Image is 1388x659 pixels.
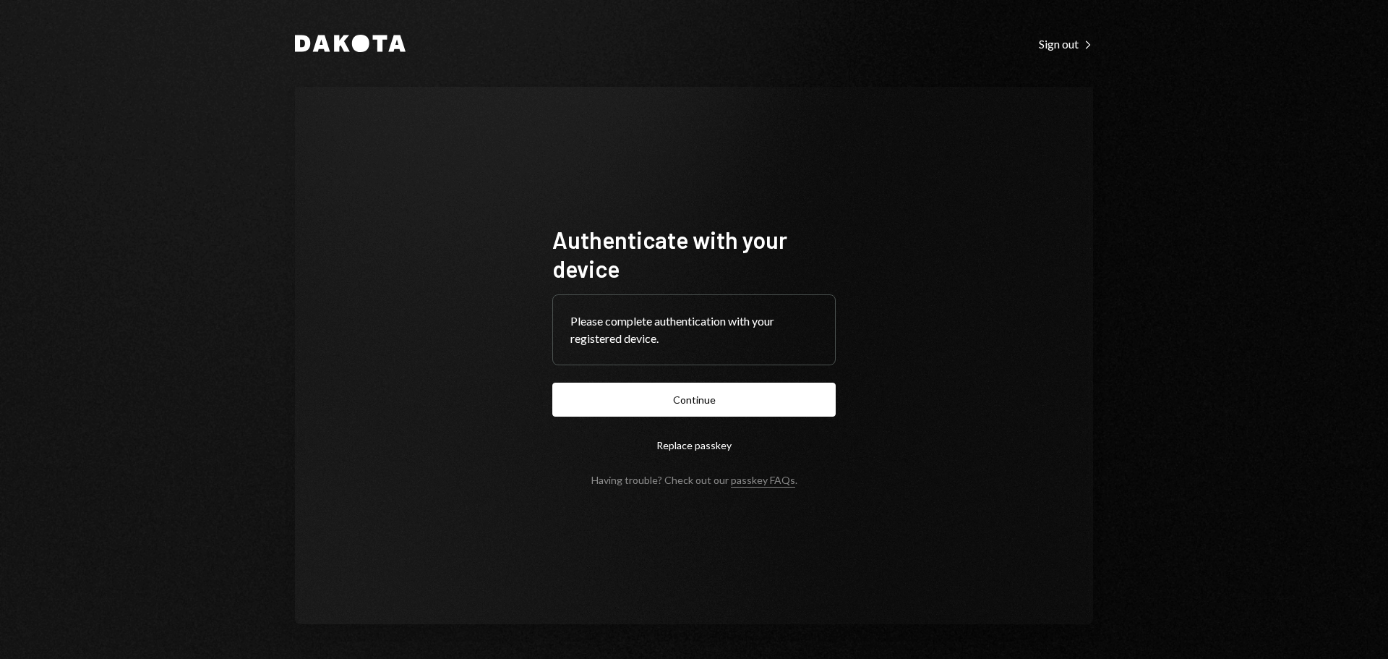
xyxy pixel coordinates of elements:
[731,474,795,488] a: passkey FAQs
[570,313,818,347] div: Please complete authentication with your registered device.
[591,474,797,486] div: Having trouble? Check out our .
[1039,35,1093,51] a: Sign out
[552,225,836,283] h1: Authenticate with your device
[552,383,836,417] button: Continue
[552,428,836,462] button: Replace passkey
[1039,37,1093,51] div: Sign out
